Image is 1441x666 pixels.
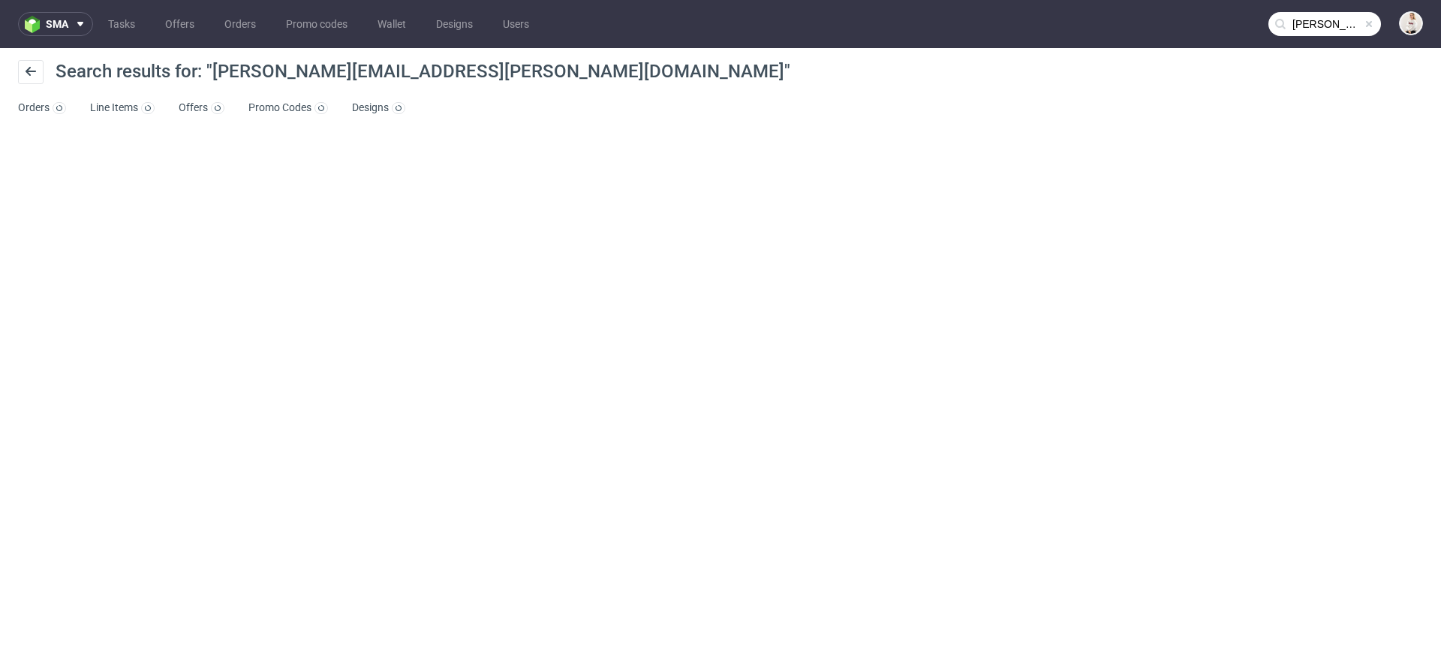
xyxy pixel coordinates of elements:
[56,61,790,82] span: Search results for: "[PERSON_NAME][EMAIL_ADDRESS][PERSON_NAME][DOMAIN_NAME]"
[156,12,203,36] a: Offers
[248,96,328,120] a: Promo Codes
[215,12,265,36] a: Orders
[18,12,93,36] button: sma
[494,12,538,36] a: Users
[18,96,66,120] a: Orders
[369,12,415,36] a: Wallet
[90,96,155,120] a: Line Items
[427,12,482,36] a: Designs
[99,12,144,36] a: Tasks
[46,19,68,29] span: sma
[352,96,405,120] a: Designs
[277,12,356,36] a: Promo codes
[179,96,224,120] a: Offers
[25,16,46,33] img: logo
[1400,13,1421,34] img: Mari Fok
